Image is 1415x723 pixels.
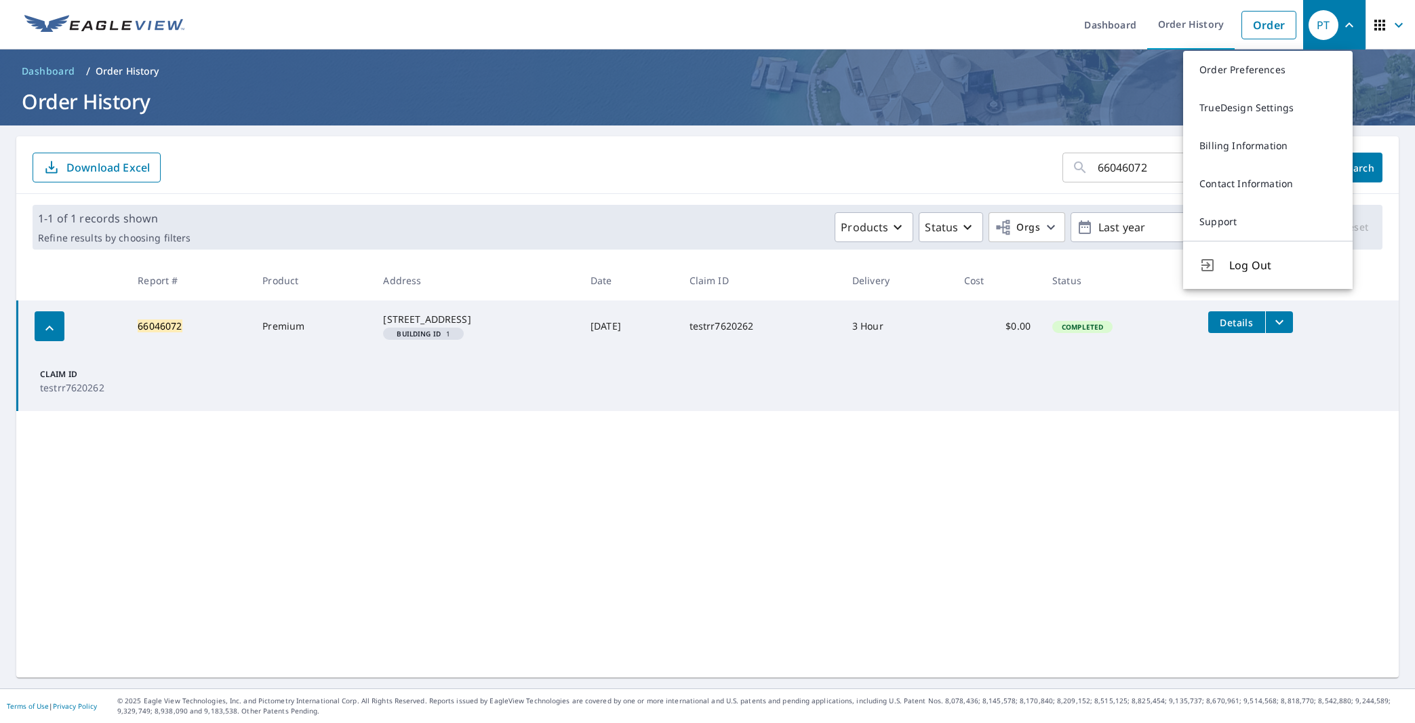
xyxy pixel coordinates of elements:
p: © 2025 Eagle View Technologies, Inc. and Pictometry International Corp. All Rights Reserved. Repo... [117,696,1408,716]
span: Dashboard [22,64,75,78]
button: Download Excel [33,153,161,182]
p: testrr7620262 [40,380,116,395]
a: TrueDesign Settings [1183,89,1353,127]
a: Terms of Use [7,701,49,711]
a: Order Preferences [1183,51,1353,89]
th: Delivery [841,260,953,300]
a: Support [1183,203,1353,241]
button: filesDropdownBtn-66046072 [1265,311,1293,333]
button: Last year [1071,212,1274,242]
th: Cost [953,260,1041,300]
span: Log Out [1229,257,1336,273]
a: Billing Information [1183,127,1353,165]
mark: 66046072 [138,319,182,332]
th: Status [1041,260,1197,300]
button: Products [835,212,913,242]
th: Report # [127,260,252,300]
a: Contact Information [1183,165,1353,203]
button: detailsBtn-66046072 [1208,311,1265,333]
input: Address, Report #, Claim ID, etc. [1098,149,1297,187]
a: Order [1241,11,1296,39]
p: Order History [96,64,159,78]
span: 1 [388,330,458,337]
p: Last year [1093,216,1252,239]
div: PT [1309,10,1338,40]
a: Dashboard [16,60,81,82]
p: Status [925,219,958,235]
button: Search [1334,153,1382,182]
th: Address [372,260,580,300]
td: 3 Hour [841,300,953,352]
th: Claim ID [679,260,841,300]
li: / [86,63,90,79]
p: Download Excel [66,160,150,175]
span: Completed [1054,322,1111,332]
span: Orgs [995,219,1040,236]
nav: breadcrumb [16,60,1399,82]
span: Search [1344,161,1372,174]
p: | [7,702,97,710]
span: Details [1216,316,1257,329]
td: [DATE] [580,300,679,352]
div: [STREET_ADDRESS] [383,313,569,326]
p: Refine results by choosing filters [38,232,191,244]
p: Products [841,219,888,235]
button: Orgs [989,212,1065,242]
img: EV Logo [24,15,184,35]
td: testrr7620262 [679,300,841,352]
td: Premium [252,300,372,352]
th: Date [580,260,679,300]
p: 1-1 of 1 records shown [38,210,191,227]
p: Claim ID [40,368,116,380]
h1: Order History [16,87,1399,115]
a: Privacy Policy [53,701,97,711]
button: Status [919,212,983,242]
button: Log Out [1183,241,1353,289]
th: Product [252,260,372,300]
em: Building ID [397,330,441,337]
td: $0.00 [953,300,1041,352]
